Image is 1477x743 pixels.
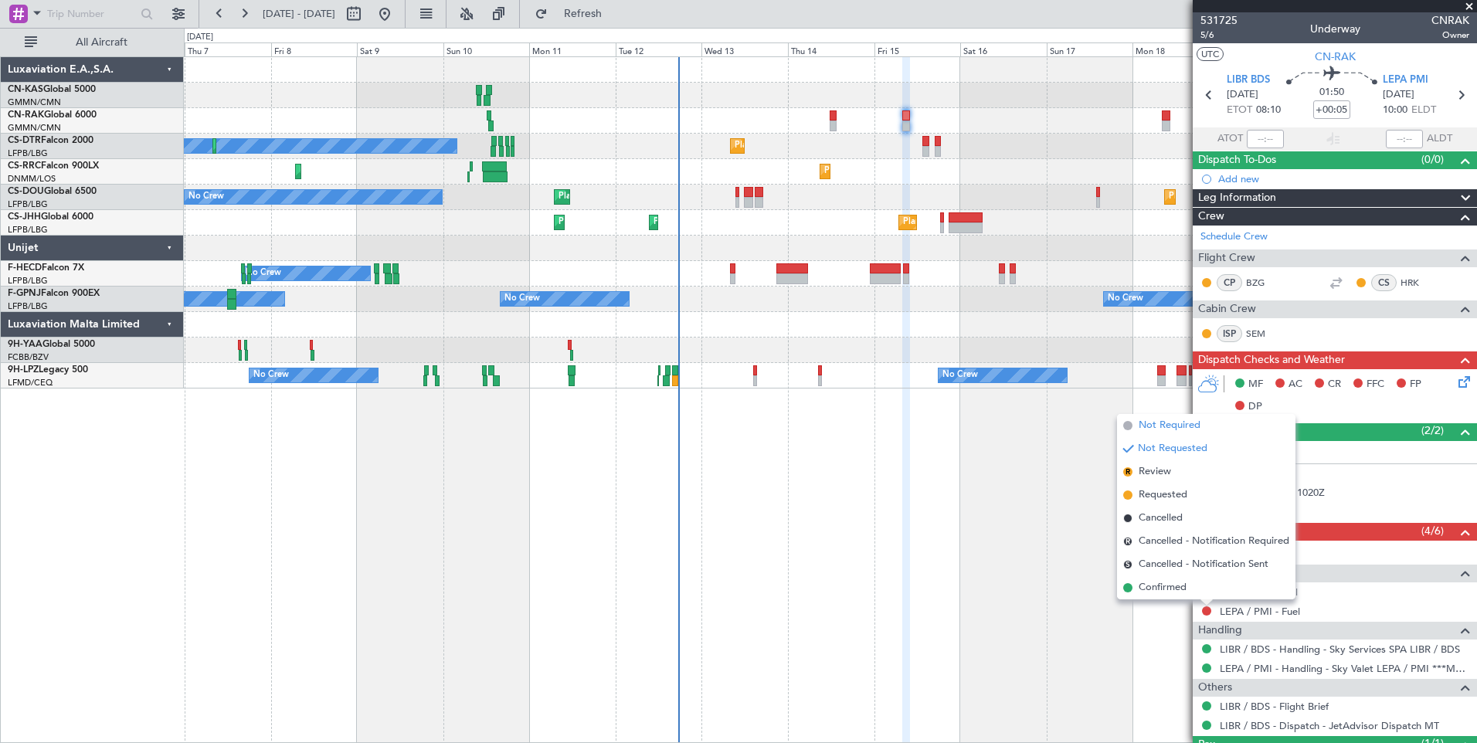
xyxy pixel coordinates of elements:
[8,275,48,287] a: LFPB/LBG
[47,2,136,25] input: Trip Number
[1220,719,1439,732] a: LIBR / BDS - Dispatch - JetAdvisor Dispatch MT
[8,289,41,298] span: F-GPNJ
[1198,351,1345,369] span: Dispatch Checks and Weather
[1247,130,1284,148] input: --:--
[8,148,48,159] a: LFPB/LBG
[1200,29,1238,42] span: 5/6
[1248,377,1263,392] span: MF
[443,42,530,56] div: Sun 10
[8,365,88,375] a: 9H-LPZLegacy 500
[735,134,813,158] div: Planned Maint Sofia
[788,42,874,56] div: Thu 14
[8,136,41,145] span: CS-DTR
[1139,487,1187,503] span: Requested
[8,187,44,196] span: CS-DOU
[8,85,43,94] span: CN-KAS
[1421,523,1444,539] span: (4/6)
[8,212,41,222] span: CS-JHH
[942,364,978,387] div: No Crew
[253,364,289,387] div: No Crew
[185,42,271,56] div: Thu 7
[8,136,93,145] a: CS-DTRFalcon 2000
[1220,700,1329,713] a: LIBR / BDS - Flight Brief
[528,2,620,26] button: Refresh
[1431,12,1469,29] span: CNRAK
[8,161,99,171] a: CS-RRCFalcon 900LX
[1200,229,1268,245] a: Schedule Crew
[1410,377,1421,392] span: FP
[1401,276,1435,290] a: HRK
[1248,399,1262,415] span: DP
[8,110,97,120] a: CN-RAKGlobal 6000
[1246,276,1281,290] a: BZG
[529,42,616,56] div: Mon 11
[187,31,213,44] div: [DATE]
[246,262,281,285] div: No Crew
[1047,42,1133,56] div: Sun 17
[1246,327,1281,341] a: SEM
[300,160,499,183] div: Planned Maint Larnaca ([GEOGRAPHIC_DATA] Intl)
[824,160,984,183] div: Planned Maint Lagos ([PERSON_NAME])
[1383,73,1428,88] span: LEPA PMI
[559,185,802,209] div: Planned Maint [GEOGRAPHIC_DATA] ([GEOGRAPHIC_DATA])
[17,30,168,55] button: All Aircraft
[1383,103,1407,118] span: 10:00
[1367,377,1384,392] span: FFC
[8,161,41,171] span: CS-RRC
[8,198,48,210] a: LFPB/LBG
[8,122,61,134] a: GMMN/CMN
[1197,47,1224,61] button: UTC
[1200,12,1238,29] span: 531725
[1421,151,1444,168] span: (0/0)
[1431,29,1469,42] span: Owner
[1198,249,1255,267] span: Flight Crew
[1227,73,1270,88] span: LIBR BDS
[1289,377,1302,392] span: AC
[271,42,358,56] div: Fri 8
[357,42,443,56] div: Sat 9
[1217,325,1242,342] div: ISP
[1217,131,1243,147] span: ATOT
[8,263,42,273] span: F-HECD
[8,187,97,196] a: CS-DOUGlobal 6500
[1315,49,1356,65] span: CN-RAK
[1123,537,1132,546] span: R
[1227,87,1258,103] span: [DATE]
[1421,422,1444,439] span: (2/2)
[40,37,163,48] span: All Aircraft
[1139,534,1289,549] span: Cancelled - Notification Required
[1139,557,1268,572] span: Cancelled - Notification Sent
[1217,274,1242,291] div: CP
[701,42,788,56] div: Wed 13
[8,377,53,388] a: LFMD/CEQ
[1218,172,1469,185] div: Add new
[8,85,96,94] a: CN-KASGlobal 5000
[1139,580,1187,595] span: Confirmed
[1227,103,1252,118] span: ETOT
[1139,464,1171,480] span: Review
[1198,151,1276,169] span: Dispatch To-Dos
[1319,85,1344,100] span: 01:50
[8,300,48,312] a: LFPB/LBG
[8,212,93,222] a: CS-JHHGlobal 6000
[1139,418,1200,433] span: Not Required
[1138,441,1207,456] span: Not Requested
[1411,103,1436,118] span: ELDT
[960,42,1047,56] div: Sat 16
[1328,377,1341,392] span: CR
[188,185,224,209] div: No Crew
[1220,643,1460,656] a: LIBR / BDS - Handling - Sky Services SPA LIBR / BDS
[8,263,84,273] a: F-HECDFalcon 7X
[8,97,61,108] a: GMMN/CMN
[8,173,56,185] a: DNMM/LOS
[8,351,49,363] a: FCBB/BZV
[8,224,48,236] a: LFPB/LBG
[616,42,702,56] div: Tue 12
[1198,208,1224,226] span: Crew
[8,340,95,349] a: 9H-YAAGlobal 5000
[8,289,100,298] a: F-GPNJFalcon 900EX
[1198,189,1276,207] span: Leg Information
[1220,605,1300,618] a: LEPA / PMI - Fuel
[903,211,1146,234] div: Planned Maint [GEOGRAPHIC_DATA] ([GEOGRAPHIC_DATA])
[1218,506,1469,519] div: Add new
